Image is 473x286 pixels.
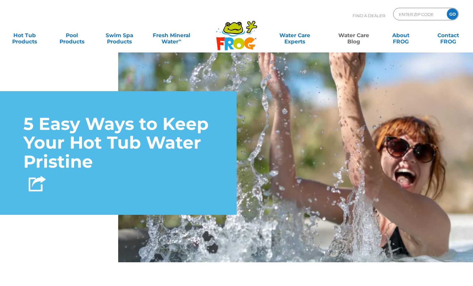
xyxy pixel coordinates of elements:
[265,29,325,42] a: Water CareExperts
[383,29,419,42] a: AboutFROG
[447,8,458,20] input: GO
[118,44,473,281] img: A woman in a black swimsuit and sunglasses splashes water in the hot tub with her hands. She is s...
[335,29,372,42] a: Water CareBlog
[23,115,213,171] h1: 5 Easy Ways to Keep Your Hot Tub Water Pristine
[178,38,181,42] sup: ∞
[148,29,195,42] a: Fresh MineralWater∞
[430,29,467,42] a: ContactFROG
[101,29,138,42] a: Swim SpaProducts
[54,29,90,42] a: PoolProducts
[213,12,261,51] img: Frog Products Logo
[6,29,43,42] a: Hot TubProducts
[353,8,385,23] p: Find A Dealer
[29,176,46,191] img: Share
